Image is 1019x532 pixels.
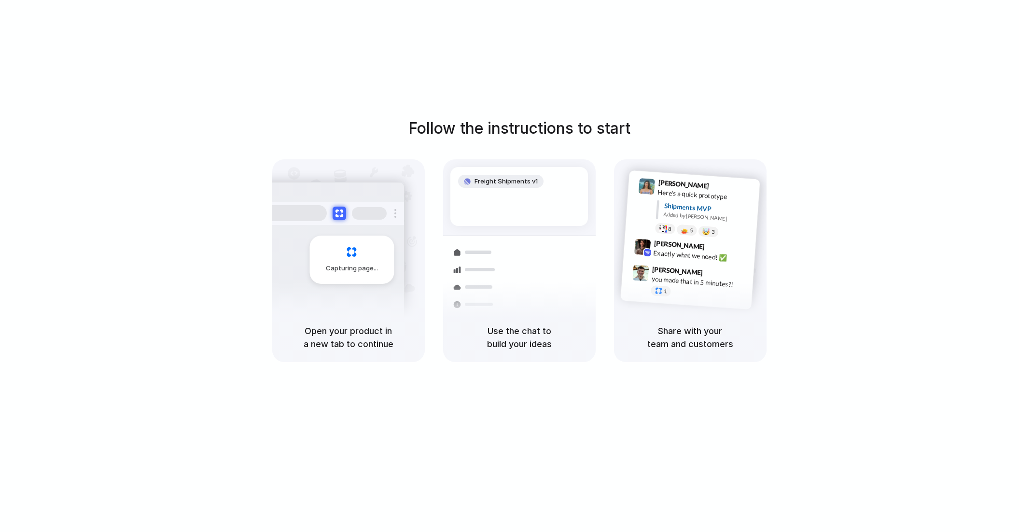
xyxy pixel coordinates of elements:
div: you made that in 5 minutes?! [651,274,748,290]
span: 9:42 AM [707,242,727,254]
div: Added by [PERSON_NAME] [663,210,752,224]
div: Here's a quick prototype [657,187,754,204]
div: Exactly what we need! ✅ [653,248,750,264]
span: 5 [689,228,693,233]
div: Shipments MVP [664,201,753,217]
span: 9:41 AM [712,182,731,194]
span: 9:47 AM [706,268,726,280]
span: 3 [711,229,714,235]
span: Freight Shipments v1 [475,177,538,186]
span: Capturing page [326,264,379,273]
span: [PERSON_NAME] [654,238,705,252]
h1: Follow the instructions to start [408,117,630,140]
h5: Share with your team and customers [626,324,755,350]
div: 🤯 [702,228,710,235]
span: 1 [663,289,667,294]
span: [PERSON_NAME] [652,264,703,278]
h5: Use the chat to build your ideas [455,324,584,350]
span: 8 [668,226,671,231]
h5: Open your product in a new tab to continue [284,324,413,350]
span: [PERSON_NAME] [658,177,709,191]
